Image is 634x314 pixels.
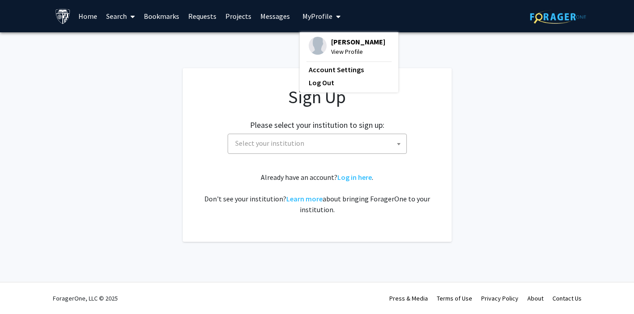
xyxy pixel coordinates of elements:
[139,0,184,32] a: Bookmarks
[530,10,586,24] img: ForagerOne Logo
[221,0,256,32] a: Projects
[309,77,389,88] a: Log Out
[309,37,385,57] div: Profile Picture[PERSON_NAME]View Profile
[389,294,428,302] a: Press & Media
[309,64,389,75] a: Account Settings
[337,173,372,182] a: Log in here
[286,194,323,203] a: Learn more about bringing ForagerOne to your institution
[481,294,518,302] a: Privacy Policy
[228,134,407,154] span: Select your institution
[256,0,294,32] a: Messages
[74,0,102,32] a: Home
[437,294,472,302] a: Terms of Use
[7,274,38,307] iframe: Chat
[201,172,434,215] div: Already have an account? . Don't see your institution? about bringing ForagerOne to your institut...
[201,86,434,108] h1: Sign Up
[235,139,304,148] span: Select your institution
[55,9,71,24] img: Johns Hopkins University Logo
[184,0,221,32] a: Requests
[331,37,385,47] span: [PERSON_NAME]
[527,294,543,302] a: About
[232,134,406,153] span: Select your institution
[331,47,385,57] span: View Profile
[309,37,327,55] img: Profile Picture
[102,0,139,32] a: Search
[250,120,384,130] h2: Please select your institution to sign up:
[302,12,332,21] span: My Profile
[53,283,118,314] div: ForagerOne, LLC © 2025
[552,294,582,302] a: Contact Us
